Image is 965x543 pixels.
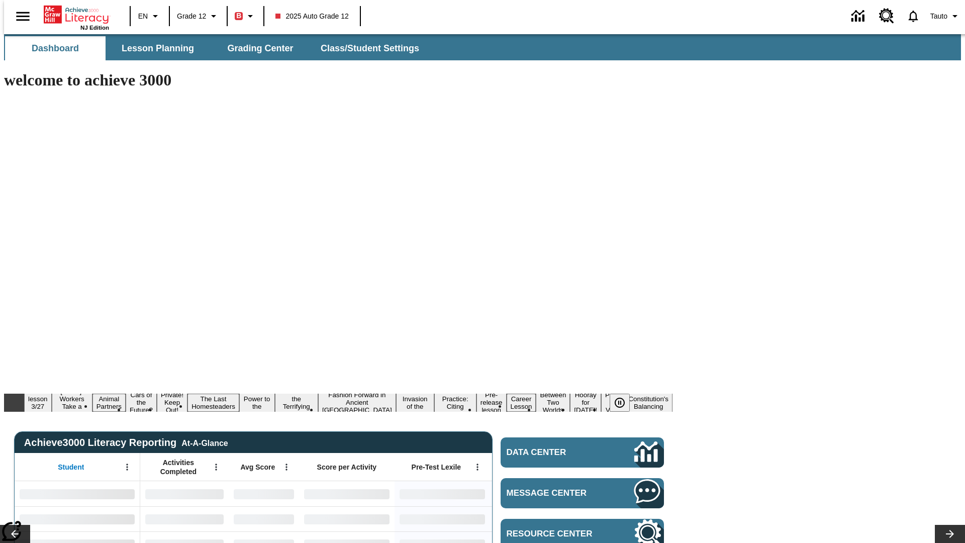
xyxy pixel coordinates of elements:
[120,460,135,475] button: Open Menu
[507,488,604,498] span: Message Center
[140,481,229,506] div: No Data,
[935,525,965,543] button: Lesson carousel, Next
[209,460,224,475] button: Open Menu
[610,394,630,412] button: Pause
[313,36,427,60] button: Class/Student Settings
[58,463,84,472] span: Student
[44,5,109,25] a: Home
[92,394,126,412] button: Slide 3 Animal Partners
[873,3,900,30] a: Resource Center, Will open in new tab
[122,43,194,54] span: Lesson Planning
[501,478,664,508] a: Message Center
[470,460,485,475] button: Open Menu
[926,7,965,25] button: Profile/Settings
[181,437,228,448] div: At-A-Glance
[229,506,299,531] div: No Data,
[32,43,79,54] span: Dashboard
[138,11,148,22] span: EN
[507,394,536,412] button: Slide 13 Career Lesson
[279,460,294,475] button: Open Menu
[536,390,570,415] button: Slide 14 Between Two Worlds
[80,25,109,31] span: NJ Edition
[210,36,311,60] button: Grading Center
[5,36,106,60] button: Dashboard
[4,71,672,89] h1: welcome to achieve 3000
[24,386,52,419] button: Slide 1 Test lesson 3/27 en
[140,506,229,531] div: No Data,
[4,34,961,60] div: SubNavbar
[231,7,260,25] button: Boost Class color is red. Change class color
[4,36,428,60] div: SubNavbar
[236,10,241,22] span: B
[601,390,624,415] button: Slide 16 Point of View
[275,11,348,22] span: 2025 Auto Grade 12
[52,386,92,419] button: Slide 2 Labor Day: Workers Take a Stand
[624,386,672,419] button: Slide 17 The Constitution's Balancing Act
[134,7,166,25] button: Language: EN, Select a language
[900,3,926,29] a: Notifications
[187,394,239,412] button: Slide 6 The Last Homesteaders
[157,390,187,415] button: Slide 5 Private! Keep Out!
[8,2,38,31] button: Open side menu
[145,458,212,476] span: Activities Completed
[229,481,299,506] div: No Data,
[317,463,377,472] span: Score per Activity
[507,529,604,539] span: Resource Center
[126,390,157,415] button: Slide 4 Cars of the Future?
[930,11,947,22] span: Tauto
[321,43,419,54] span: Class/Student Settings
[476,390,507,415] button: Slide 12 Pre-release lesson
[507,447,601,458] span: Data Center
[396,386,434,419] button: Slide 10 The Invasion of the Free CD
[177,11,206,22] span: Grade 12
[501,437,664,468] a: Data Center
[610,394,640,412] div: Pause
[240,463,275,472] span: Avg Score
[275,386,318,419] button: Slide 8 Attack of the Terrifying Tomatoes
[239,386,275,419] button: Slide 7 Solar Power to the People
[845,3,873,30] a: Data Center
[318,390,396,415] button: Slide 9 Fashion Forward in Ancient Rome
[108,36,208,60] button: Lesson Planning
[173,7,224,25] button: Grade: Grade 12, Select a grade
[227,43,293,54] span: Grading Center
[434,386,476,419] button: Slide 11 Mixed Practice: Citing Evidence
[44,4,109,31] div: Home
[24,437,228,448] span: Achieve3000 Literacy Reporting
[570,390,601,415] button: Slide 15 Hooray for Constitution Day!
[412,463,461,472] span: Pre-Test Lexile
